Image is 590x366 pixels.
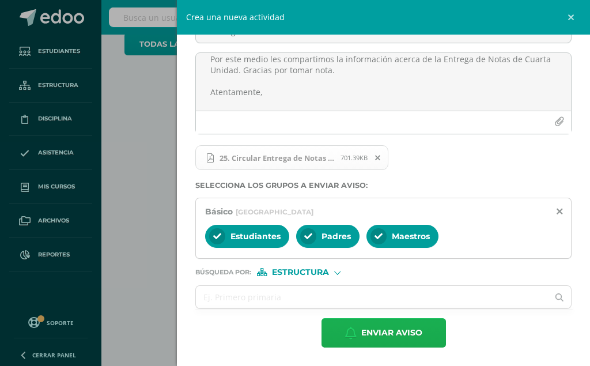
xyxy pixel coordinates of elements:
span: [GEOGRAPHIC_DATA] [236,207,313,216]
label: Selecciona los grupos a enviar aviso : [195,181,572,190]
textarea: Estimados padres y madres de familia: Reciban un cordial saludo deseándoles éxitos en sus labores... [196,53,571,111]
div: [object Object] [257,268,343,276]
span: Estructura [272,269,329,276]
span: Básico [205,206,233,217]
span: Estudiantes [230,231,281,242]
span: 25. Circular Entrega de Notas de Cuarta Unidad 2025.pdf [195,145,388,171]
span: 701.39KB [341,153,368,162]
span: Remover archivo [368,152,388,164]
span: 25. Circular Entrega de Notas de Cuarta Unidad 2025.pdf [214,153,341,163]
input: Ej. Primero primaria [196,286,548,308]
button: Enviar aviso [322,318,446,348]
span: Padres [322,231,351,242]
span: Maestros [392,231,430,242]
span: Búsqueda por : [195,269,251,276]
span: Enviar aviso [361,319,422,347]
